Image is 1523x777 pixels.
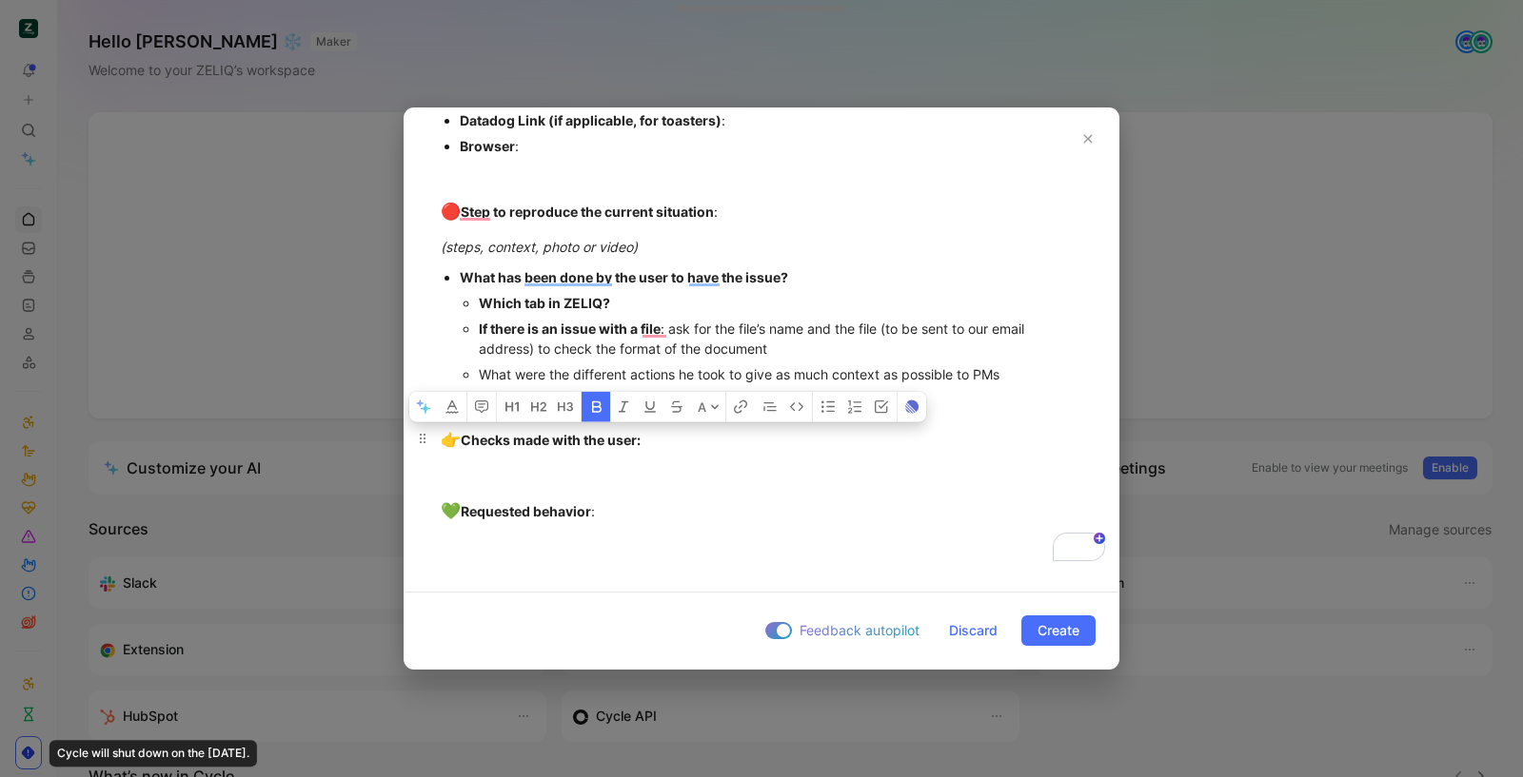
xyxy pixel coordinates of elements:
[461,204,714,220] strong: Step to reproduce the current situation
[441,200,1082,224] div: :
[461,503,591,519] strong: Requested behavior
[49,740,257,767] div: Cycle will shut down on the [DATE].
[441,501,461,520] span: 💚
[760,618,925,643] button: Feedback autopilot
[460,269,788,285] strong: What has been done by the user to have the issue?
[933,615,1014,646] button: Discard
[800,619,920,642] span: Feedback autopilot
[460,112,722,128] strong: Datadog Link (if applicable, for toasters)
[441,202,461,221] span: 🔴
[441,499,1082,524] div: :
[460,136,1082,156] div: :
[441,432,641,448] strong: Checks made with the user:
[479,319,1082,359] div: : ask for the file’s name and the file (to be sent to our email address) to check the format of t...
[479,364,1082,384] div: What were the different actions he took to give as much context as possible to PMs
[949,619,998,642] span: Discard
[441,239,638,255] em: (steps, context, photo or video)
[1038,619,1079,642] span: Create
[441,430,461,449] span: 👉
[460,138,515,154] strong: Browser
[479,321,661,337] strong: If there is an issue with a file
[479,295,610,311] strong: Which tab in ZELIQ?
[1021,615,1096,646] button: Create
[460,110,1082,130] div: :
